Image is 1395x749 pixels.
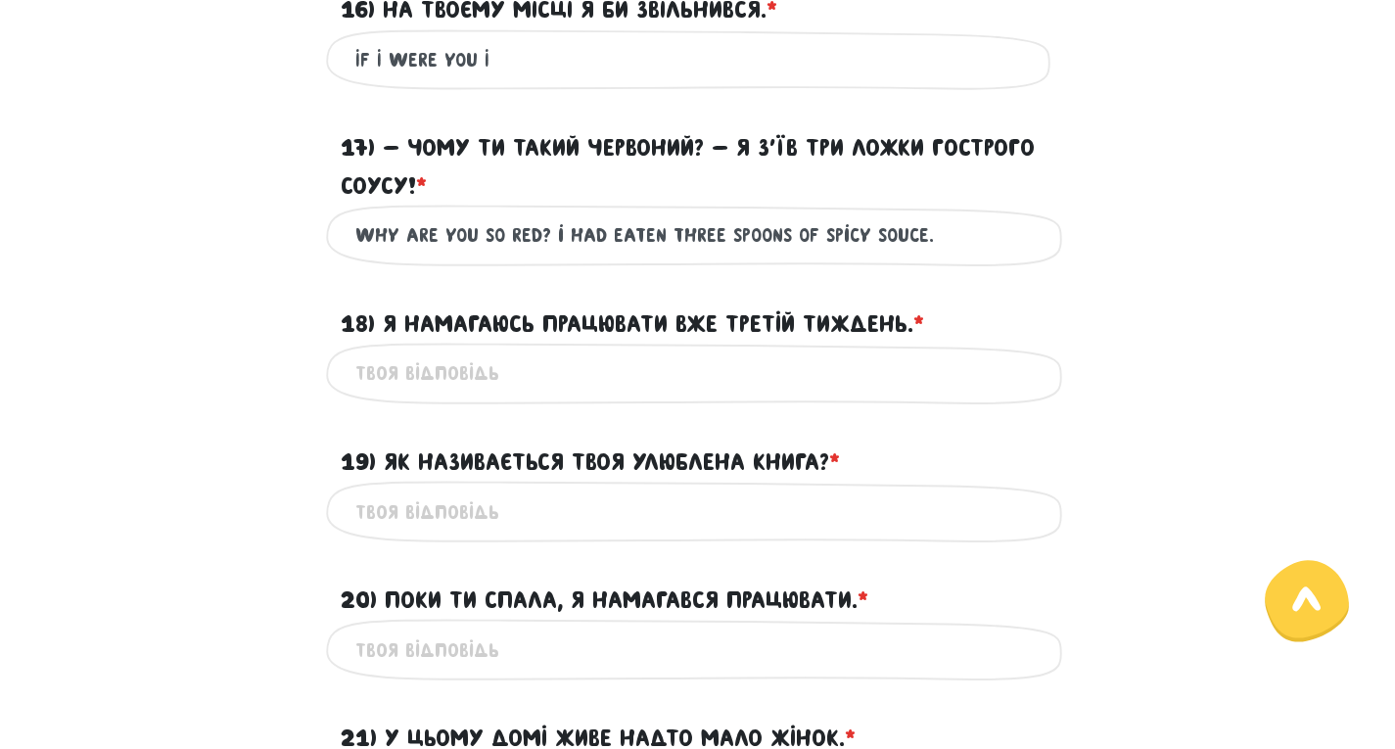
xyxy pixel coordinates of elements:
[341,444,840,481] label: 19) Як називається твоя улюблена книга?
[355,490,1041,534] input: Твоя відповідь
[341,582,868,619] label: 20) Поки ти спала, я намагався працювати.
[355,213,1041,257] input: Твоя відповідь
[355,351,1041,396] input: Твоя відповідь
[341,129,1055,205] label: 17) - Чому ти такий червоний? - Я з’їв три ложки гострого соусу!
[355,38,1041,82] input: Твоя відповідь
[355,628,1041,672] input: Твоя відповідь
[341,305,924,343] label: 18) Я намагаюсь працювати вже третій тиждень.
